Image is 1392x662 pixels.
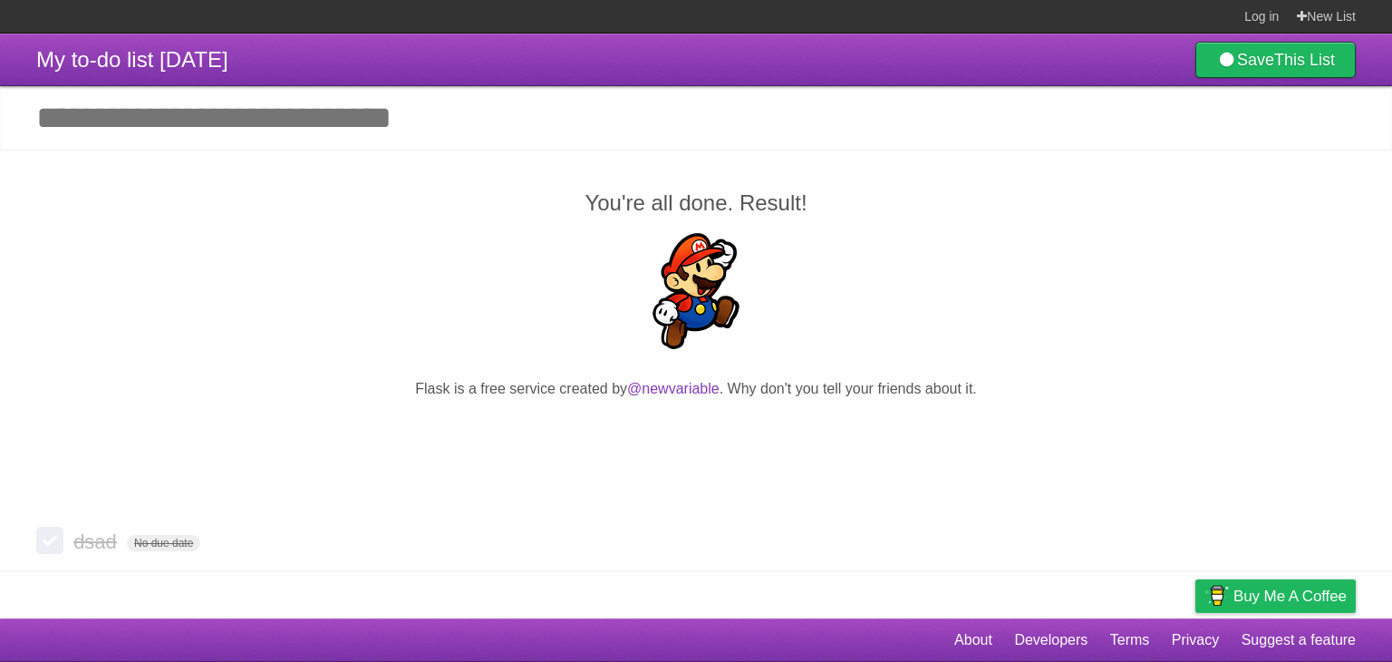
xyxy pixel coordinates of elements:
[954,623,992,657] a: About
[1242,623,1356,657] a: Suggest a feature
[1110,623,1150,657] a: Terms
[36,378,1356,400] p: Flask is a free service created by . Why don't you tell your friends about it.
[1195,579,1356,613] a: Buy me a coffee
[36,527,63,554] label: Done
[1195,42,1356,78] a: SaveThis List
[127,535,200,551] span: No due date
[36,47,228,72] span: My to-do list [DATE]
[627,381,720,396] a: @newvariable
[1204,580,1229,611] img: Buy me a coffee
[1233,580,1347,612] span: Buy me a coffee
[663,423,729,448] iframe: X Post Button
[1014,623,1087,657] a: Developers
[73,531,121,553] span: dsad
[1172,623,1219,657] a: Privacy
[1274,51,1335,69] b: This List
[638,233,754,349] img: Super Mario
[36,187,1356,219] h2: You're all done. Result!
